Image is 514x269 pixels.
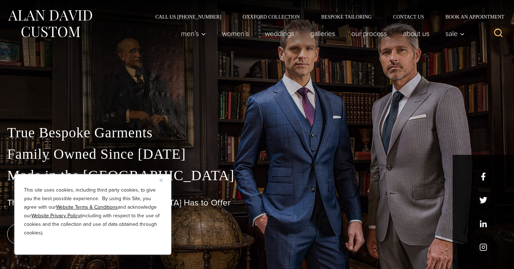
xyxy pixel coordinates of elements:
[145,14,232,19] a: Call Us [PHONE_NUMBER]
[173,26,469,41] nav: Primary Navigation
[7,122,507,186] p: True Bespoke Garments Family Owned Since [DATE] Made in the [GEOGRAPHIC_DATA]
[160,176,168,184] button: Close
[395,26,438,41] a: About Us
[56,203,118,211] a: Website Terms & Conditions
[160,179,163,182] img: Close
[24,186,162,237] p: This site uses cookies, including third party cookies, to give you the best possible experience. ...
[232,14,311,19] a: Oxxford Collection
[382,14,435,19] a: Contact Us
[445,30,465,37] span: Sale
[490,25,507,42] button: View Search Form
[343,26,395,41] a: Our Process
[311,14,382,19] a: Bespoke Tailoring
[435,14,507,19] a: Book an Appointment
[214,26,257,41] a: Women’s
[7,8,93,40] img: Alan David Custom
[31,212,80,219] a: Website Privacy Policy
[257,26,302,41] a: weddings
[7,198,507,208] h1: The Best Custom Suits [GEOGRAPHIC_DATA] Has to Offer
[145,14,507,19] nav: Secondary Navigation
[302,26,343,41] a: Galleries
[7,224,107,244] a: book an appointment
[181,30,206,37] span: Men’s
